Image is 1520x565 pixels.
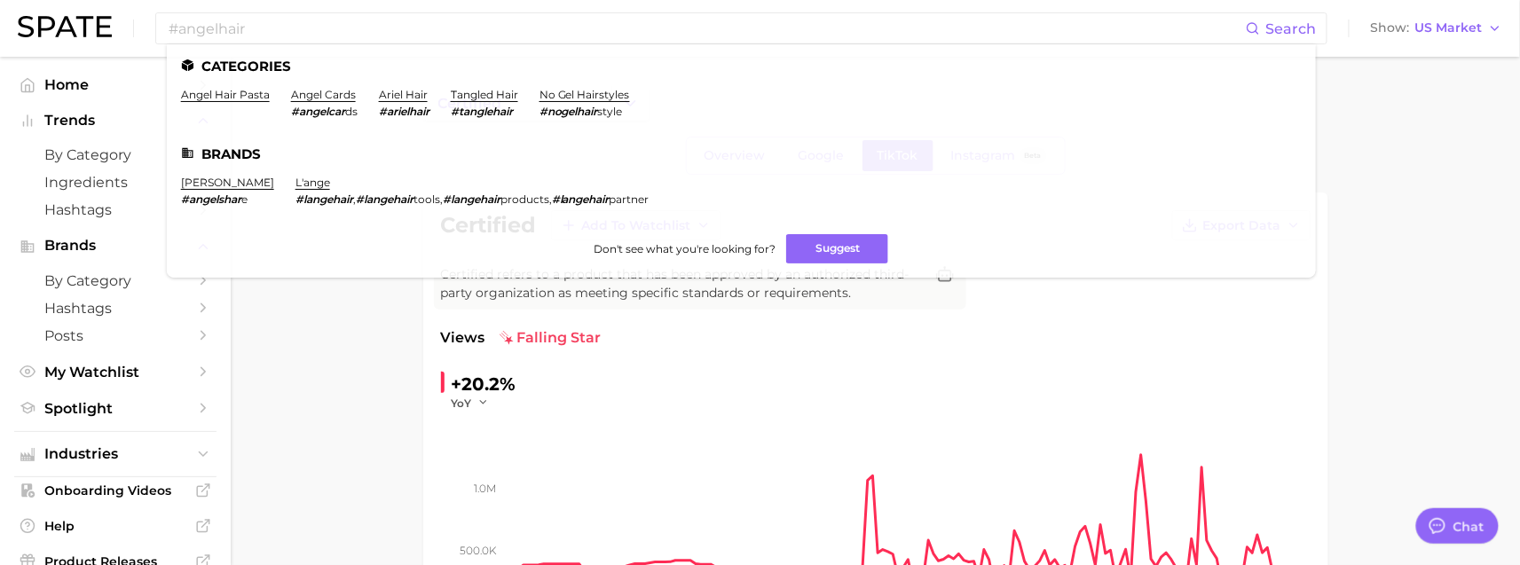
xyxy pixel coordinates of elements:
[241,192,248,206] span: e
[295,192,650,206] div: , , ,
[181,59,1302,74] li: Categories
[14,267,217,294] a: by Category
[44,327,186,344] span: Posts
[14,322,217,349] a: Posts
[14,358,217,386] a: My Watchlist
[1371,23,1410,33] span: Show
[44,146,186,163] span: by Category
[379,105,429,118] em: #arielhair
[181,88,270,101] a: angel hair pasta
[44,76,186,93] span: Home
[1366,17,1507,40] button: ShowUS Market
[14,513,217,539] a: Help
[14,141,217,169] a: by Category
[181,192,241,206] em: #angelshar
[44,174,186,191] span: Ingredients
[451,105,513,118] em: #tanglehair
[443,192,500,206] em: #langehair
[14,107,217,134] button: Trends
[44,300,186,317] span: Hashtags
[452,396,490,411] button: YoY
[14,232,217,259] button: Brands
[44,272,186,289] span: by Category
[594,242,776,255] span: Don't see what you're looking for?
[452,370,516,398] div: +20.2%
[14,294,217,322] a: Hashtags
[291,105,345,118] em: #angelcar
[539,88,630,101] a: no gel hairstyles
[181,146,1302,161] li: Brands
[786,234,888,263] button: Suggest
[460,544,497,557] tspan: 500.0k
[181,176,274,189] a: [PERSON_NAME]
[44,446,186,462] span: Industries
[295,192,353,206] em: #langehair
[379,88,428,101] a: ariel hair
[345,105,358,118] span: ds
[44,113,186,129] span: Trends
[500,331,514,345] img: falling star
[552,192,610,206] em: #langehair
[539,105,598,118] em: #nogelhair
[291,88,356,101] a: angel cards
[167,13,1246,43] input: Search here for a brand, industry, or ingredient
[44,364,186,381] span: My Watchlist
[598,105,623,118] span: style
[44,201,186,218] span: Hashtags
[1415,23,1483,33] span: US Market
[18,16,112,37] img: SPATE
[500,192,549,206] span: products
[14,477,217,504] a: Onboarding Videos
[44,400,186,417] span: Spotlight
[474,482,496,495] tspan: 1.0m
[441,327,485,349] span: Views
[500,327,602,349] span: falling star
[44,238,186,254] span: Brands
[14,395,217,422] a: Spotlight
[295,176,330,189] a: l'ange
[441,265,924,302] span: Certified refers to a product that has been approved by an authorized third-party organization as...
[610,192,650,206] span: partner
[356,192,413,206] em: #langehair
[14,441,217,467] button: Industries
[451,88,518,101] a: tangled hair
[413,192,440,206] span: tools
[44,483,186,498] span: Onboarding Videos
[14,71,217,98] a: Home
[452,396,472,411] span: YoY
[14,169,217,196] a: Ingredients
[1265,20,1316,37] span: Search
[14,196,217,224] a: Hashtags
[44,518,186,534] span: Help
